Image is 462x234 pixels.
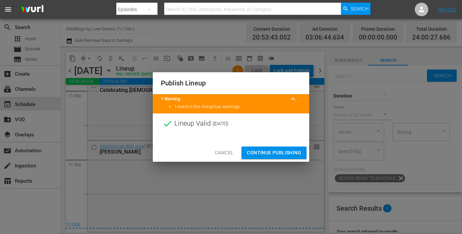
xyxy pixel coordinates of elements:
span: Search [351,3,369,15]
span: keyboard_arrow_up [289,95,297,103]
h2: Publish Lineup [161,78,301,88]
li: 1 event in this lineup has warnings. [174,104,301,110]
button: keyboard_arrow_up [285,91,301,107]
button: Cancel [209,147,239,159]
title: 1 Warning [161,96,285,102]
span: ( [DATE] ) [212,119,229,129]
span: Continue Publishing [247,149,301,157]
span: Cancel [215,149,233,157]
a: Sign Out [438,7,456,12]
img: ans4CAIJ8jUAAAAAAAAAAAAAAAAAAAAAAAAgQb4GAAAAAAAAAAAAAAAAAAAAAAAAJMjXAAAAAAAAAAAAAAAAAAAAAAAAgAT5G... [16,2,49,18]
div: Lineup Valid [153,113,309,134]
button: Continue Publishing [241,147,307,159]
span: menu [4,5,12,14]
